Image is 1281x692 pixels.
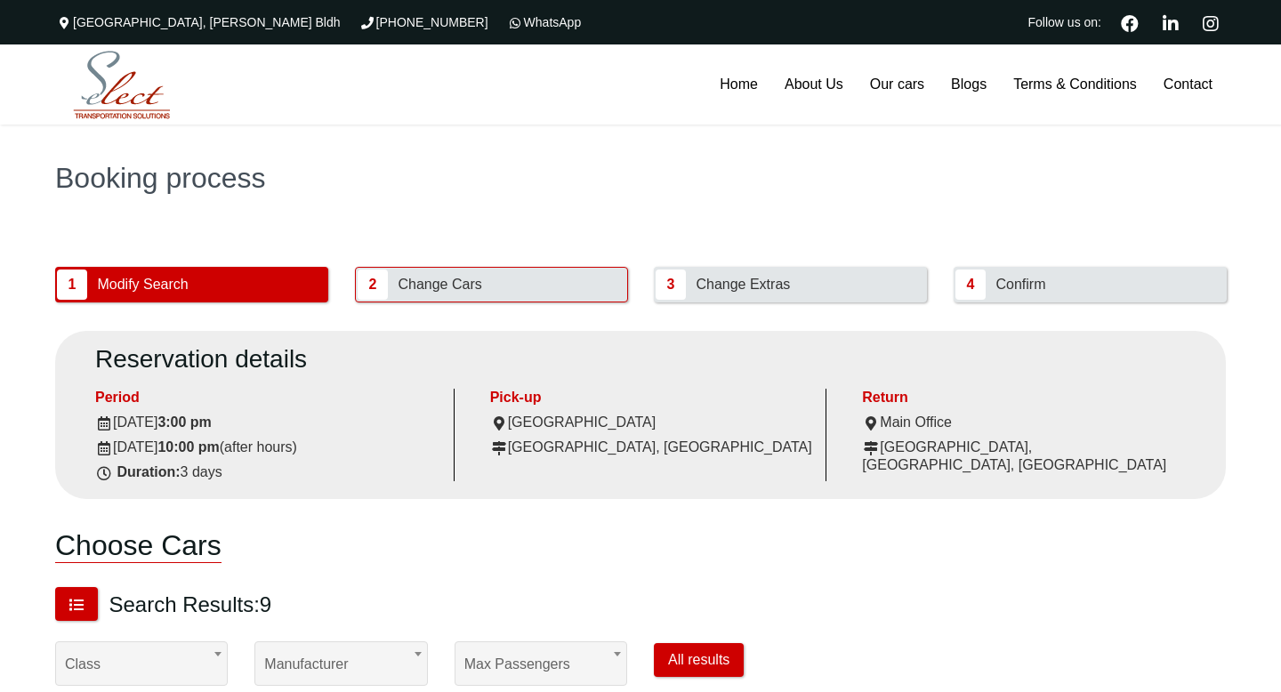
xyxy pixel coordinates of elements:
[706,44,771,125] a: Home
[464,642,617,687] span: Max passengers
[490,389,813,406] div: Pick-up
[358,270,388,300] span: 2
[55,641,228,686] span: Class
[862,414,1186,431] div: Main Office
[455,641,627,686] span: Max passengers
[771,44,857,125] a: About Us
[95,439,440,456] div: [DATE] (after hours)
[938,44,1000,125] a: Blogs
[109,591,271,618] h3: Search Results:
[157,414,211,430] strong: 3:00 pm
[359,15,488,29] a: [PHONE_NUMBER]
[654,643,744,677] button: All results
[862,439,1186,474] div: [GEOGRAPHIC_DATA], [GEOGRAPHIC_DATA], [GEOGRAPHIC_DATA]
[264,642,417,687] span: Manufacturer
[656,270,686,300] span: 3
[989,268,1051,302] span: Confirm
[654,267,927,302] button: 3 Change Extras
[355,267,628,302] button: 2 Change Cars
[954,267,1227,302] button: 4 Confirm
[1000,44,1150,125] a: Terms & Conditions
[57,270,87,300] span: 1
[1195,12,1226,32] a: Instagram
[95,414,440,431] div: [DATE]
[862,389,1186,406] div: Return
[95,389,440,406] div: Period
[1114,12,1146,32] a: Facebook
[117,464,180,479] strong: Duration:
[65,642,218,687] span: Class
[490,414,813,431] div: [GEOGRAPHIC_DATA]
[955,270,986,300] span: 4
[55,515,222,563] h1: Choose Cars
[55,267,328,302] button: 1 Modify Search
[260,592,271,616] span: 9
[157,439,219,455] strong: 10:00 pm
[857,44,938,125] a: Our cars
[506,15,582,29] a: WhatsApp
[95,463,440,481] div: 3 days
[60,47,184,124] img: Select Rent a Car
[490,439,813,456] div: [GEOGRAPHIC_DATA], [GEOGRAPHIC_DATA]
[95,344,1186,374] h2: Reservation details
[1155,12,1186,32] a: Linkedin
[91,268,194,302] span: Modify Search
[391,268,487,302] span: Change Cars
[254,641,427,686] span: Manufacturer
[55,164,1226,192] h1: Booking process
[1150,44,1226,125] a: Contact
[689,268,796,302] span: Change Extras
